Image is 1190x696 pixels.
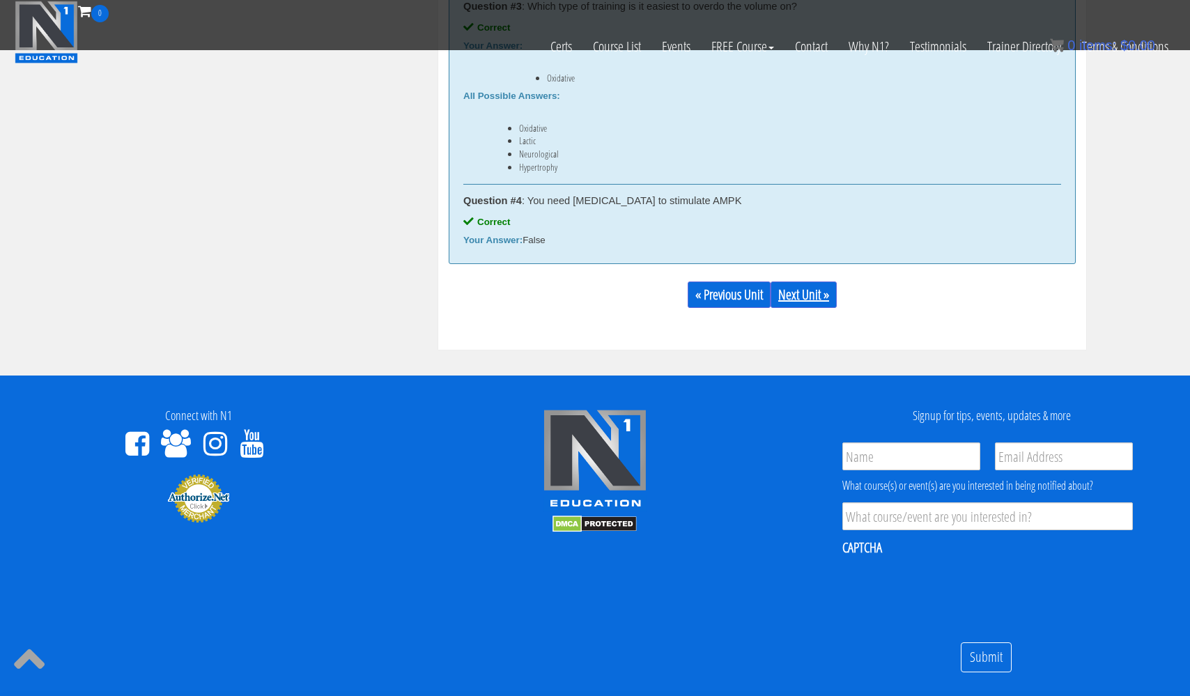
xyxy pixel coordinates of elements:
[842,566,1054,620] iframe: reCAPTCHA
[1050,38,1155,53] a: 0 items: $0.00
[552,516,637,532] img: DMCA.com Protection Status
[463,195,522,206] strong: Question #4
[543,409,647,512] img: n1-edu-logo
[463,91,560,101] b: All Possible Answers:
[804,409,1180,423] h4: Signup for tips, events, updates & more
[10,409,386,423] h4: Connect with N1
[1067,38,1075,53] span: 0
[899,22,977,71] a: Testimonials
[1079,38,1116,53] span: items:
[785,22,838,71] a: Contact
[842,502,1133,530] input: What course/event are you interested in?
[15,1,78,63] img: n1-education
[1120,38,1155,53] bdi: 0.00
[582,22,651,71] a: Course List
[540,22,582,71] a: Certs
[838,22,899,71] a: Why N1?
[842,539,882,557] label: CAPTCHA
[995,442,1133,470] input: Email Address
[771,281,837,308] a: Next Unit »
[519,123,1033,134] li: Oxidative
[688,281,771,308] a: « Previous Unit
[78,1,109,20] a: 0
[842,477,1133,494] div: What course(s) or event(s) are you interested in being notified about?
[167,473,230,523] img: Authorize.Net Merchant - Click to Verify
[519,162,1033,173] li: Hypertrophy
[651,22,701,71] a: Events
[701,22,785,71] a: FREE Course
[1072,22,1179,71] a: Terms & Conditions
[547,72,1033,84] li: Oxidative
[463,235,523,245] b: Your Answer:
[519,148,1033,160] li: Neurological
[519,135,1033,146] li: Lactic
[842,442,980,470] input: Name
[961,642,1012,672] input: Submit
[463,195,1061,206] div: : You need [MEDICAL_DATA] to stimulate AMPK
[91,5,109,22] span: 0
[977,22,1072,71] a: Trainer Directory
[1120,38,1128,53] span: $
[463,217,1061,228] div: Correct
[1050,38,1064,52] img: icon11.png
[463,235,1061,246] div: False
